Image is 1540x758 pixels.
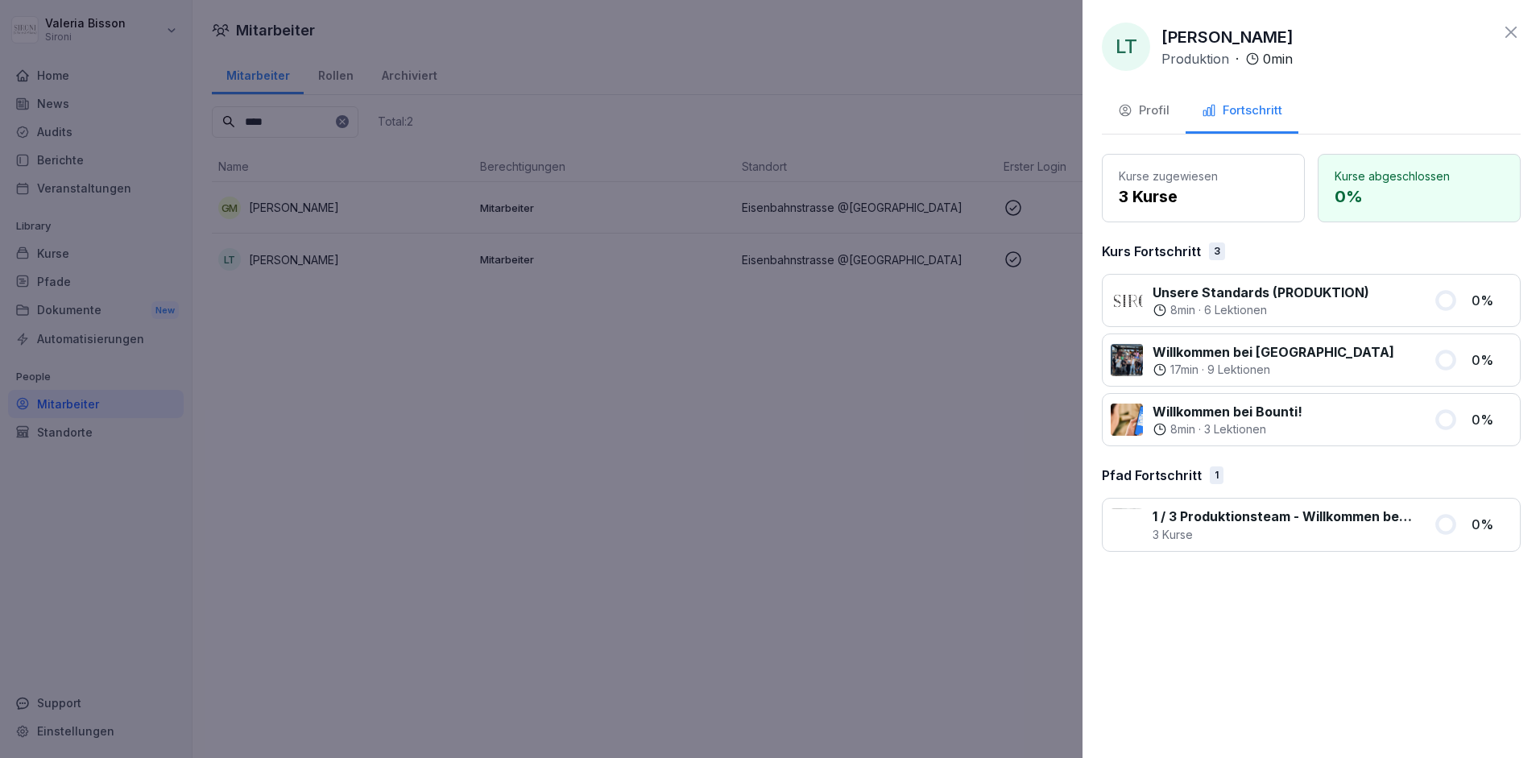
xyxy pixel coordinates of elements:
div: Profil [1118,101,1169,120]
p: 3 Lektionen [1204,421,1266,437]
div: · [1153,302,1369,318]
p: 0 min [1263,49,1293,68]
p: Kurse zugewiesen [1119,168,1288,184]
div: LT [1102,23,1150,71]
p: Kurse abgeschlossen [1335,168,1504,184]
p: 0 % [1472,350,1512,370]
p: Unsere Standards (PRODUKTION) [1153,283,1369,302]
p: Willkommen bei [GEOGRAPHIC_DATA] [1153,342,1394,362]
div: 3 [1209,242,1225,260]
div: · [1153,421,1302,437]
p: 0 % [1335,184,1504,209]
p: Produktion [1161,49,1229,68]
p: 1 / 3 Produktionsteam - Willkommen bei [GEOGRAPHIC_DATA] [1153,507,1414,526]
p: [PERSON_NAME] [1161,25,1294,49]
p: 6 Lektionen [1204,302,1267,318]
p: Pfad Fortschritt [1102,466,1202,485]
p: 9 Lektionen [1207,362,1270,378]
p: 8 min [1170,421,1195,437]
p: 17 min [1170,362,1198,378]
p: 0 % [1472,291,1512,310]
div: 1 [1210,466,1223,484]
p: Kurs Fortschritt [1102,242,1201,261]
p: Willkommen bei Bounti! [1153,402,1302,421]
p: 3 Kurse [1153,526,1414,543]
p: 0 % [1472,410,1512,429]
p: 3 Kurse [1119,184,1288,209]
button: Profil [1102,90,1186,134]
div: · [1161,49,1293,68]
p: 8 min [1170,302,1195,318]
p: 0 % [1472,515,1512,534]
div: · [1153,362,1394,378]
div: Fortschritt [1202,101,1282,120]
button: Fortschritt [1186,90,1298,134]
